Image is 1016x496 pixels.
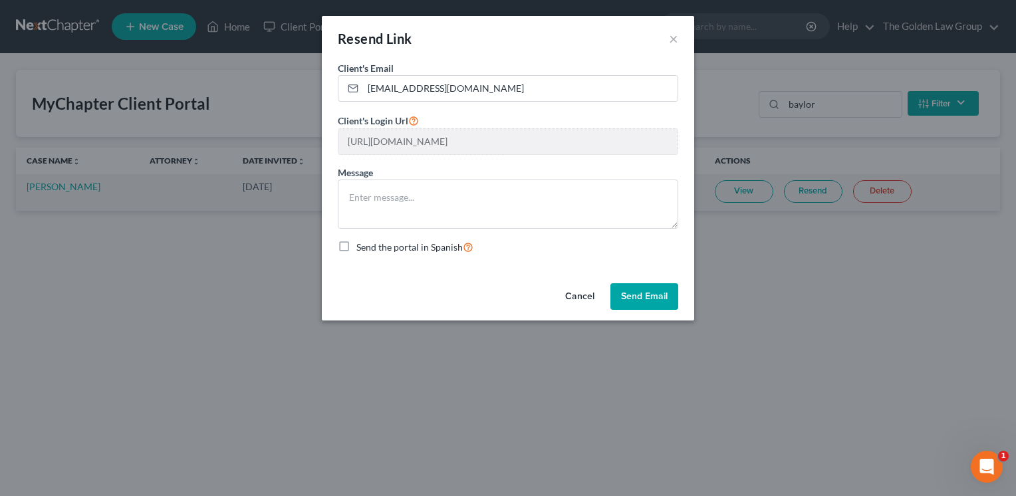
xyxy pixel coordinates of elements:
[356,241,463,253] span: Send the portal in Spanish
[971,451,1003,483] iframe: Intercom live chat
[338,112,419,128] label: Client's Login Url
[338,29,412,48] div: Resend Link
[998,451,1009,461] span: 1
[669,31,678,47] button: ×
[555,283,605,310] button: Cancel
[363,76,678,101] input: Enter email...
[338,129,678,154] input: --
[338,166,373,180] label: Message
[610,283,678,310] button: Send Email
[338,62,394,74] span: Client's Email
